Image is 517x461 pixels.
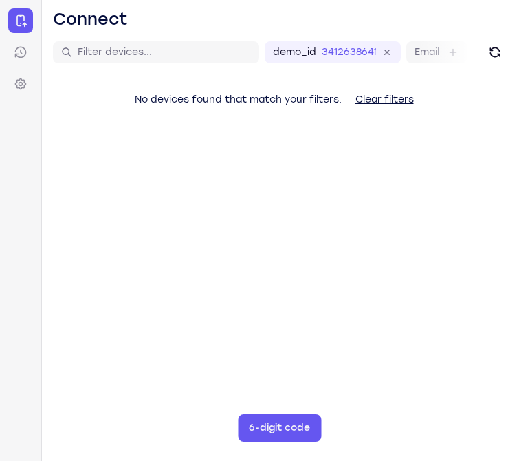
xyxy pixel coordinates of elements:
[484,41,506,63] button: Refresh
[238,414,321,442] button: 6-digit code
[8,72,33,96] a: Settings
[78,45,251,59] input: Filter devices...
[344,86,425,114] button: Clear filters
[273,45,316,59] label: demo_id
[415,45,439,59] label: Email
[135,94,342,105] span: No devices found that match your filters.
[53,8,128,30] h1: Connect
[8,8,33,33] a: Connect
[8,40,33,65] a: Sessions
